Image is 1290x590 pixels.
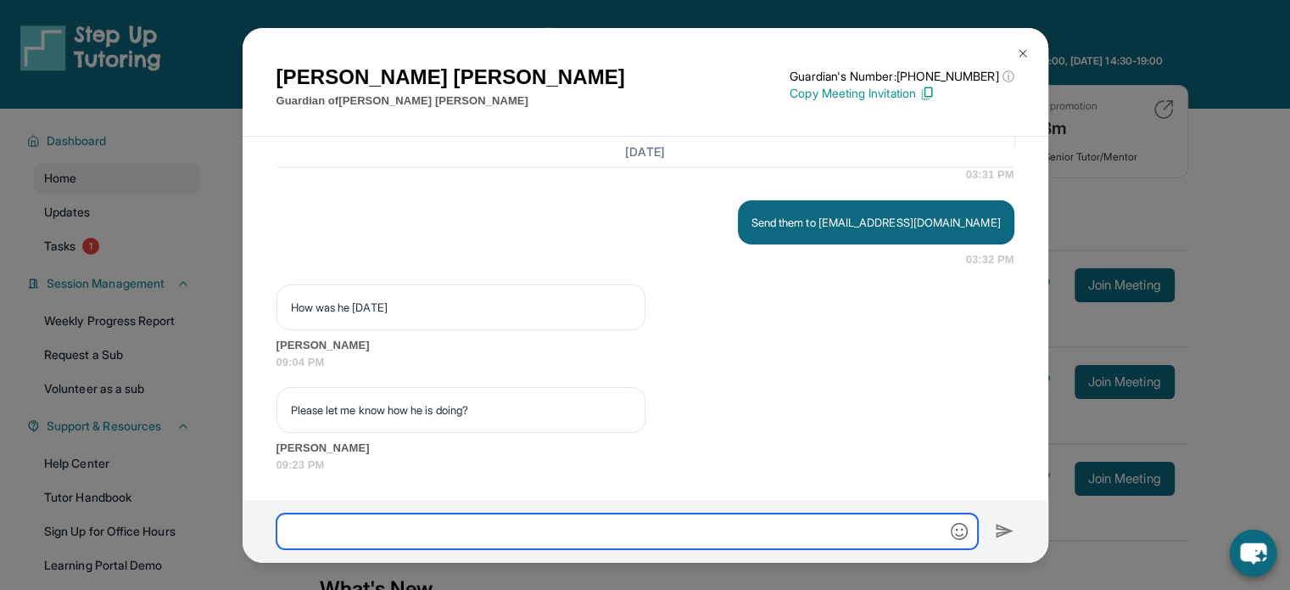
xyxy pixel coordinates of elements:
[291,402,631,419] p: Please let me know how he is doing?
[966,166,1014,183] span: 03:31 PM
[790,85,1014,102] p: Copy Meeting Invitation
[966,251,1014,268] span: 03:32 PM
[276,440,1014,457] span: [PERSON_NAME]
[751,214,1001,231] p: Send them to [EMAIL_ADDRESS][DOMAIN_NAME]
[276,143,1014,160] h3: [DATE]
[790,68,1014,85] p: Guardian's Number: [PHONE_NUMBER]
[291,299,631,316] p: How was he [DATE]
[1230,530,1276,576] button: chat-button
[1002,68,1014,85] span: ⓘ
[276,93,625,110] p: Guardian of [PERSON_NAME] [PERSON_NAME]
[919,86,935,101] img: Copy Icon
[276,354,1014,371] span: 09:04 PM
[995,521,1014,542] img: Send icon
[276,337,1014,354] span: [PERSON_NAME]
[276,457,1014,474] span: 09:23 PM
[951,523,968,540] img: Emoji
[276,62,625,93] h1: [PERSON_NAME] [PERSON_NAME]
[1016,47,1030,60] img: Close Icon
